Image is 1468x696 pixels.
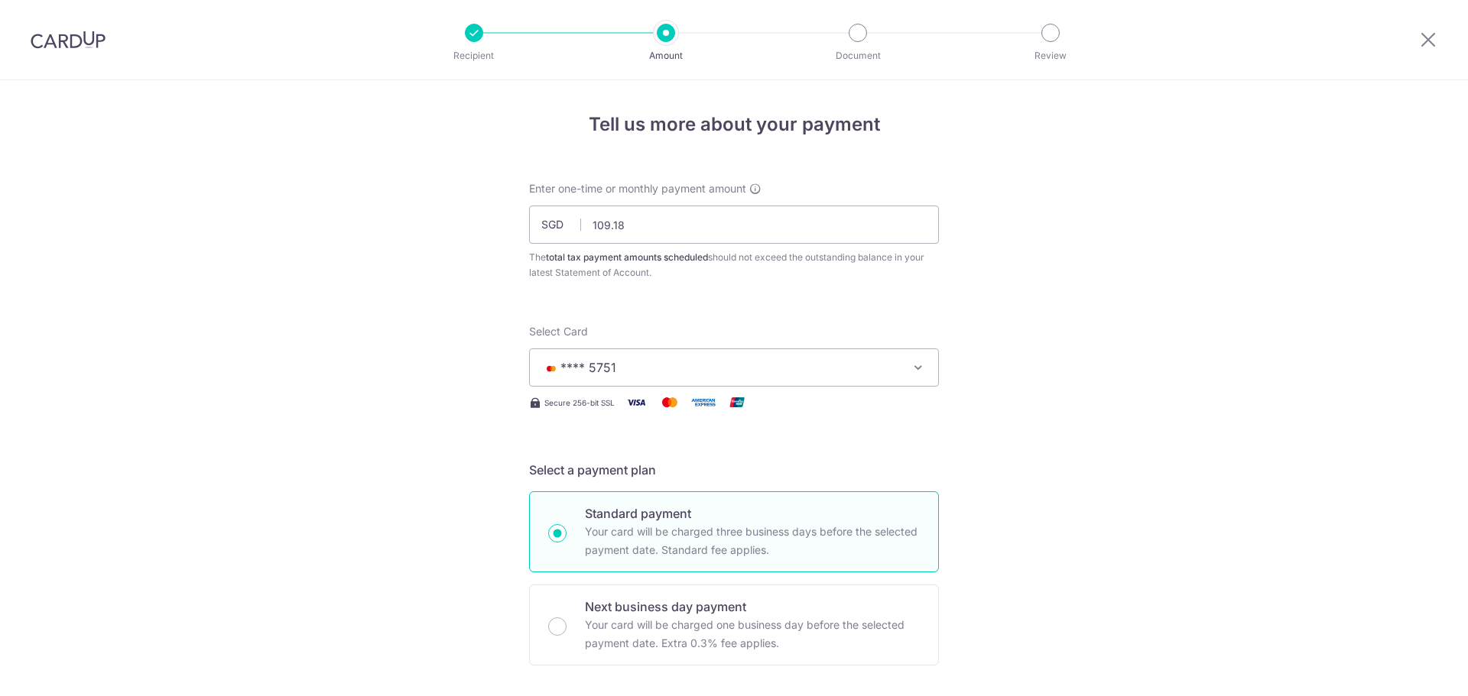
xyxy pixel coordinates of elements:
[1370,650,1453,688] iframe: Opens a widget where you can find more information
[654,393,685,412] img: Mastercard
[529,181,746,196] span: Enter one-time or monthly payment amount
[585,523,920,559] p: Your card will be charged three business days before the selected payment date. Standard fee appl...
[585,597,920,616] p: Next business day payment
[529,325,588,338] span: translation missing: en.payables.payment_networks.credit_card.summary.labels.select_card
[546,251,708,263] b: total tax payment amounts scheduled
[529,206,939,244] input: 0.00
[609,48,723,63] p: Amount
[417,48,531,63] p: Recipient
[31,31,106,49] img: CardUp
[529,111,939,138] h4: Tell us more about your payment
[585,616,920,652] p: Your card will be charged one business day before the selected payment date. Extra 0.3% fee applies.
[541,217,581,232] span: SGD
[542,363,560,374] img: MASTERCARD
[801,48,914,63] p: Document
[621,393,651,412] img: Visa
[994,48,1107,63] p: Review
[529,250,939,280] div: The should not exceed the outstanding balance in your latest Statement of Account.
[722,393,752,412] img: Union Pay
[585,504,920,523] p: Standard payment
[529,461,939,479] h5: Select a payment plan
[544,397,615,409] span: Secure 256-bit SSL
[688,393,719,412] img: American Express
